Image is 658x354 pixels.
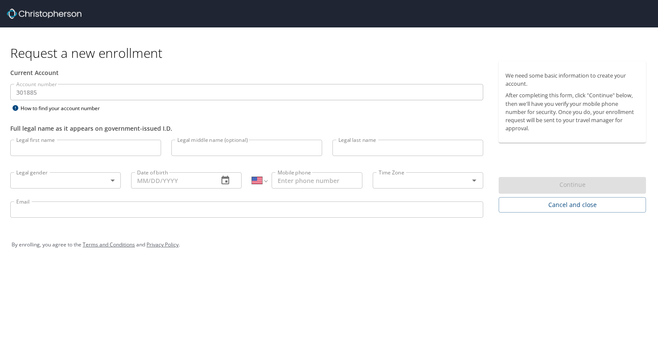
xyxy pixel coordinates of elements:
[12,234,646,255] div: By enrolling, you agree to the and .
[131,172,212,189] input: MM/DD/YYYY
[505,200,639,210] span: Cancel and close
[272,172,362,189] input: Enter phone number
[7,9,81,19] img: cbt logo
[83,241,135,248] a: Terms and Conditions
[468,174,480,186] button: Open
[505,72,639,88] p: We need some basic information to create your account.
[499,197,646,213] button: Cancel and close
[10,68,483,77] div: Current Account
[147,241,179,248] a: Privacy Policy
[10,124,483,133] div: Full legal name as it appears on government-issued I.D.
[10,103,117,114] div: How to find your account number
[505,91,639,132] p: After completing this form, click "Continue" below, then we'll have you verify your mobile phone ...
[10,172,121,189] div: ​
[10,45,653,61] h1: Request a new enrollment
